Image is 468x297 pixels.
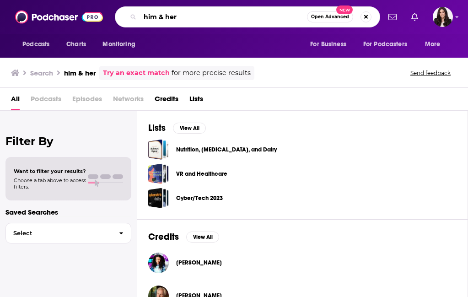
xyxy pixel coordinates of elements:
span: Charts [66,38,86,51]
span: Episodes [72,92,102,110]
span: Choose a tab above to access filters. [14,177,86,190]
button: Show profile menu [433,7,453,27]
a: Charts [60,36,91,53]
h2: Lists [148,122,166,134]
span: [PERSON_NAME] [176,259,222,266]
span: For Podcasters [363,38,407,51]
a: Show notifications dropdown [385,9,400,25]
button: Open AdvancedNew [307,11,353,22]
img: Podchaser - Follow, Share and Rate Podcasts [15,8,103,26]
span: for more precise results [172,68,251,78]
a: ListsView All [148,122,206,134]
a: Try an exact match [103,68,170,78]
span: Podcasts [31,92,61,110]
button: open menu [16,36,61,53]
a: Arica Himmel [176,259,222,266]
button: Arica HimmelArica Himmel [148,248,457,277]
button: Select [5,223,131,243]
a: Lists [189,92,203,110]
a: Cyber/Tech 2023 [148,188,169,208]
input: Search podcasts, credits, & more... [140,10,307,24]
a: CreditsView All [148,231,219,243]
a: VR and Healthcare [176,169,227,179]
span: More [425,38,441,51]
span: Podcasts [22,38,49,51]
span: Select [6,230,112,236]
h2: Filter By [5,135,131,148]
p: Saved Searches [5,208,131,216]
a: Cyber/Tech 2023 [176,193,223,203]
span: New [336,5,353,14]
a: Show notifications dropdown [408,9,422,25]
button: Send feedback [408,69,453,77]
button: View All [173,123,206,134]
span: Want to filter your results? [14,168,86,174]
div: Search podcasts, credits, & more... [115,6,380,27]
button: open menu [96,36,147,53]
button: View All [186,232,219,243]
span: Monitoring [102,38,135,51]
a: Credits [155,92,178,110]
span: Open Advanced [311,15,349,19]
a: Nutrition, [MEDICAL_DATA], and Dairy [176,145,277,155]
button: open menu [357,36,420,53]
img: User Profile [433,7,453,27]
img: Arica Himmel [148,253,169,273]
a: Nutrition, Diabetes, and Dairy [148,139,169,160]
button: open menu [419,36,452,53]
span: Networks [113,92,144,110]
h3: Search [30,69,53,77]
span: Logged in as RebeccaShapiro [433,7,453,27]
h3: him & her [64,69,96,77]
button: open menu [304,36,358,53]
a: VR and Healthcare [148,163,169,184]
span: For Business [310,38,346,51]
a: All [11,92,20,110]
h2: Credits [148,231,179,243]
